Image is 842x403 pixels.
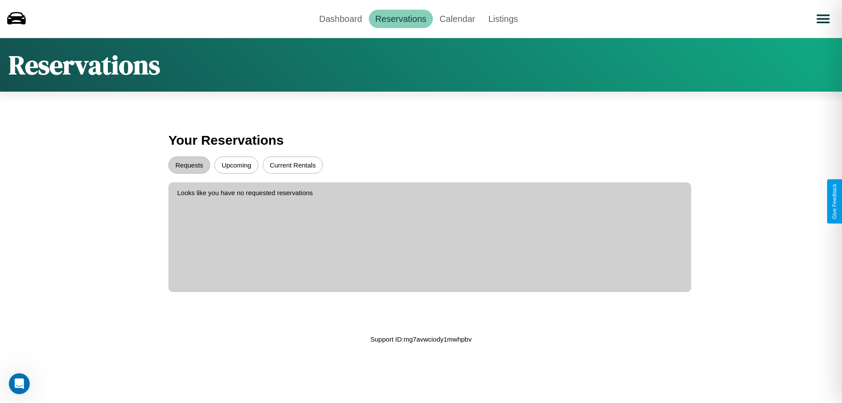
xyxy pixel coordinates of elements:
[313,10,369,28] a: Dashboard
[263,157,323,174] button: Current Rentals
[831,184,838,219] div: Give Feedback
[168,128,674,152] h3: Your Reservations
[9,47,160,83] h1: Reservations
[811,7,835,31] button: Open menu
[9,373,30,394] iframe: Intercom live chat
[177,187,682,199] p: Looks like you have no requested reservations
[369,10,433,28] a: Reservations
[482,10,524,28] a: Listings
[214,157,258,174] button: Upcoming
[371,333,472,345] p: Support ID: mg7avwciody1mwhpbv
[168,157,210,174] button: Requests
[433,10,482,28] a: Calendar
